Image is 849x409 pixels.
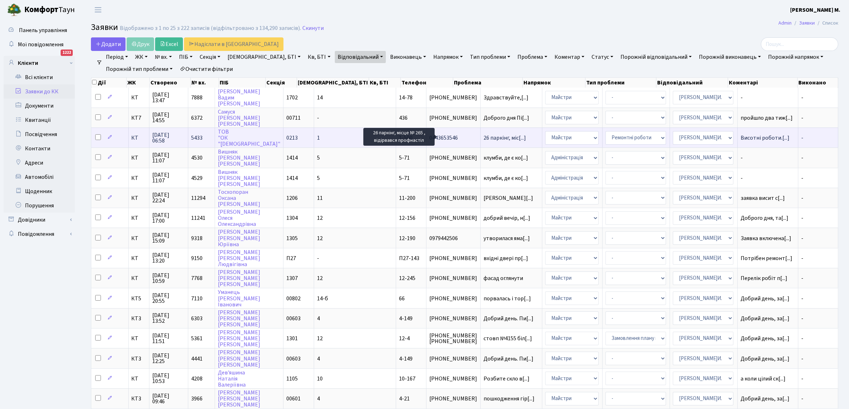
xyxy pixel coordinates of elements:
[4,37,75,52] a: Мої повідомлення1222
[801,395,803,403] span: -
[286,234,298,242] span: 1305
[317,395,320,403] span: 4
[523,78,585,88] th: Напрямок
[317,335,323,342] span: 12
[399,355,413,363] span: 4-149
[801,254,803,262] span: -
[152,192,185,203] span: [DATE] 22:24
[218,208,260,228] a: [PERSON_NAME]ОлесяОлександрівна
[91,78,127,88] th: Дії
[305,51,333,63] a: Кв, БТІ
[152,51,175,63] a: № вх.
[484,275,539,281] span: фасад оглянути
[152,112,185,123] span: [DATE] 14:55
[4,227,75,241] a: Повідомлення
[484,174,528,182] span: клумби, де є ко[...]
[399,254,419,262] span: П27-143
[401,78,453,88] th: Телефон
[484,375,530,383] span: Розбите скло в[...]
[618,51,695,63] a: Порожній відповідальний
[152,92,185,103] span: [DATE] 13:47
[4,113,75,127] a: Квитанції
[218,349,260,369] a: [PERSON_NAME][PERSON_NAME][PERSON_NAME]
[741,194,785,202] span: заявка висит с[...]
[429,296,477,301] span: [PHONE_NUMBER]
[4,99,75,113] a: Документи
[191,295,203,302] span: 7110
[191,174,203,182] span: 4529
[801,274,803,282] span: -
[218,88,260,108] a: [PERSON_NAME]Вадим[PERSON_NAME]
[335,51,386,63] a: Відповідальний
[120,25,301,32] div: Відображено з 1 по 25 з 222 записів (відфільтровано з 134,290 записів).
[286,134,298,142] span: 0213
[4,156,75,170] a: Адреси
[317,295,328,302] span: 14-б
[484,194,533,202] span: [PERSON_NAME][...]
[399,214,415,222] span: 12-156
[132,255,146,261] span: КТ
[191,395,203,403] span: 3966
[132,135,146,141] span: КТ
[585,78,656,88] th: Тип проблеми
[266,78,297,88] th: Секція
[317,375,323,383] span: 10
[317,174,320,182] span: 5
[798,78,838,88] th: Виконано
[91,21,118,33] span: Заявки
[132,376,146,382] span: КТ
[286,375,298,383] span: 1105
[741,175,795,181] span: -
[801,234,803,242] span: -
[191,254,203,262] span: 9150
[152,232,185,244] span: [DATE] 15:09
[317,194,323,202] span: 11
[302,25,324,32] a: Скинути
[18,41,63,48] span: Мої повідомлення
[484,295,531,302] span: порвалась і тор[...]
[219,78,266,88] th: ПІБ
[7,3,21,17] img: logo.png
[89,4,107,16] button: Переключити навігацію
[191,375,203,383] span: 4208
[132,336,146,341] span: КТ
[225,51,303,63] a: [DEMOGRAPHIC_DATA], БТІ
[132,275,146,281] span: КТ
[484,315,533,322] span: Добрий день. Пи[...]
[741,234,791,242] span: Заявка включена[...]
[801,114,803,122] span: -
[61,50,73,56] div: 1222
[484,335,532,342] span: стовп №4155 біл[...]
[218,148,260,168] a: Вишняк[PERSON_NAME][PERSON_NAME]
[91,37,126,51] a: Додати
[429,175,477,181] span: [PHONE_NUMBER]
[286,315,301,322] span: 00603
[152,252,185,264] span: [DATE] 13:20
[4,70,75,84] a: Всі клієнти
[656,78,728,88] th: Відповідальний
[399,315,413,322] span: 4-149
[801,355,803,363] span: -
[429,95,477,100] span: [PHONE_NUMBER]
[790,6,840,14] a: [PERSON_NAME] М.
[696,51,764,63] a: Порожній виконавець
[132,316,146,321] span: КТ3
[429,356,477,362] span: [PHONE_NUMBER]
[286,254,296,262] span: П27
[453,78,523,88] th: Проблема
[429,235,477,241] span: 0979442506
[132,155,146,161] span: КТ
[429,275,477,281] span: [PHONE_NUMBER]
[317,134,320,142] span: 1
[286,214,298,222] span: 1304
[286,295,301,302] span: 00802
[218,248,260,268] a: [PERSON_NAME][PERSON_NAME]Людвігівна
[467,51,513,63] a: Тип проблеми
[317,154,320,162] span: 5
[4,184,75,198] a: Щоденник
[152,333,185,344] span: [DATE] 11:51
[24,4,58,15] b: Комфорт
[286,355,301,363] span: 00603
[484,154,528,162] span: клумби, де є ко[...]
